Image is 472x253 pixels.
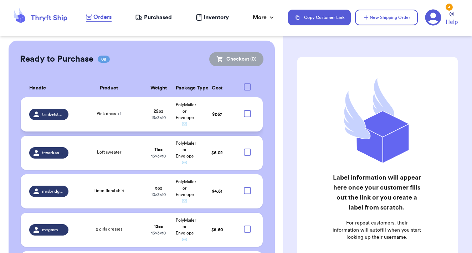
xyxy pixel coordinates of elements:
button: Copy Customer Link [288,10,351,25]
span: megmmuhr [42,227,64,233]
span: Loft sweater [97,150,121,154]
span: 13 x 3 x 10 [151,231,166,235]
th: Cost [197,79,236,97]
div: More [253,13,275,22]
button: New Shipping Order [355,10,418,25]
span: PolyMailer or Envelope ✉️ [176,218,196,242]
span: PolyMailer or Envelope ✉️ [176,180,196,203]
span: + 1 [117,112,121,116]
strong: 11 oz [154,148,163,152]
p: For repeat customers, their information will autofill when you start looking up their username. [333,220,421,241]
span: $ 4.61 [212,189,222,193]
strong: 12 oz [154,224,163,229]
span: 10 x 3 x 10 [151,192,166,197]
span: texarkana_watermelon [42,150,64,156]
strong: 22 oz [154,109,163,113]
h2: Label information will appear here once your customer fills out the link or you create a label fr... [333,172,421,212]
span: $ 5.60 [211,228,223,232]
a: Purchased [135,13,172,22]
span: 2 girls dresses [96,227,122,231]
span: Pink dress [97,112,121,116]
span: Handle [29,84,46,92]
span: trinketstreasuresthrift [42,112,64,117]
span: mrsbridgewater [42,189,64,194]
span: Help [446,18,458,26]
span: Orders [93,13,112,21]
span: 08 [98,56,110,63]
th: Weight [145,79,171,97]
a: Orders [86,13,112,22]
span: Inventory [204,13,229,22]
strong: 5 oz [155,186,162,190]
span: Purchased [144,13,172,22]
a: 4 [425,9,441,26]
span: PolyMailer or Envelope ✉️ [176,141,196,165]
div: 4 [446,4,453,11]
h2: Ready to Purchase [20,53,93,65]
span: $ 6.02 [211,151,223,155]
span: PolyMailer or Envelope ✉️ [176,103,196,126]
a: Help [446,12,458,26]
th: Package Type [171,79,197,97]
th: Product [73,79,145,97]
a: Inventory [196,13,229,22]
span: Linen floral shirt [93,189,124,193]
button: Checkout (0) [209,52,263,66]
span: 13 x 3 x 10 [151,115,166,120]
span: $ 7.67 [212,112,222,117]
span: 13 x 3 x 10 [151,154,166,158]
